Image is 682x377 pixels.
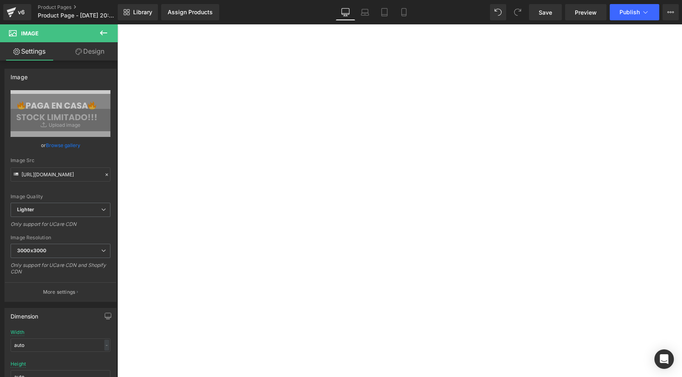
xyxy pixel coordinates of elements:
[619,9,640,15] span: Publish
[11,361,26,367] div: Height
[118,4,158,20] a: New Library
[16,7,26,17] div: v6
[11,329,24,335] div: Width
[104,340,109,351] div: -
[394,4,414,20] a: Mobile
[509,4,526,20] button: Redo
[663,4,679,20] button: More
[17,206,34,212] b: Lighter
[5,282,116,301] button: More settings
[43,288,76,296] p: More settings
[11,141,110,149] div: or
[610,4,659,20] button: Publish
[38,12,116,19] span: Product Page - [DATE] 20:31:48
[21,30,39,37] span: Image
[38,4,131,11] a: Product Pages
[168,9,213,15] div: Assign Products
[17,247,46,253] b: 3000x3000
[11,69,28,80] div: Image
[60,42,119,61] a: Design
[11,221,110,233] div: Only support for UCare CDN
[11,308,39,320] div: Dimension
[46,138,80,152] a: Browse gallery
[11,235,110,240] div: Image Resolution
[11,158,110,163] div: Image Src
[375,4,394,20] a: Tablet
[355,4,375,20] a: Laptop
[11,338,110,352] input: auto
[490,4,506,20] button: Undo
[133,9,152,16] span: Library
[11,194,110,199] div: Image Quality
[11,262,110,280] div: Only support for UCare CDN and Shopify CDN
[3,4,31,20] a: v6
[565,4,606,20] a: Preview
[539,8,552,17] span: Save
[11,167,110,182] input: Link
[575,8,597,17] span: Preview
[336,4,355,20] a: Desktop
[654,349,674,369] div: Open Intercom Messenger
